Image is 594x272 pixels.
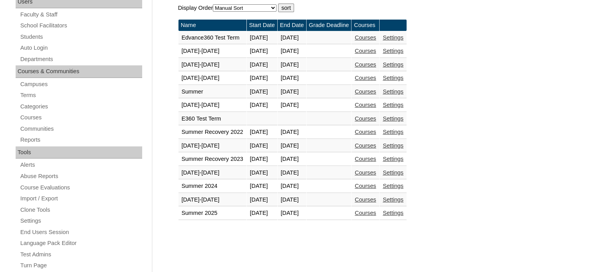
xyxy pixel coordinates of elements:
td: [DATE] [247,72,277,85]
div: Tools [16,146,142,159]
a: Courses [355,142,376,149]
a: Terms [20,90,142,100]
td: [DATE] [278,193,306,207]
td: [DATE] [278,45,306,58]
td: [DATE]-[DATE] [178,166,246,180]
a: Courses [355,102,376,108]
a: Settings [383,210,403,216]
td: [DATE] [278,180,306,193]
a: Settings [383,169,403,176]
a: Courses [355,34,376,41]
a: Courses [355,210,376,216]
td: Grade Deadline [307,20,351,31]
a: Test Admins [20,250,142,259]
a: Abuse Reports [20,171,142,181]
td: [DATE] [247,166,277,180]
td: [DATE] [247,126,277,139]
a: Course Evaluations [20,183,142,193]
td: [DATE]-[DATE] [178,139,246,153]
a: Courses [355,156,376,162]
td: [DATE] [247,31,277,45]
a: Import / Export [20,194,142,204]
td: [DATE] [278,58,306,72]
td: [DATE] [247,58,277,72]
td: [DATE] [278,72,306,85]
a: Communities [20,124,142,134]
a: Courses [20,113,142,122]
a: Courses [355,48,376,54]
td: Edvance360 Test Term [178,31,246,45]
td: [DATE] [247,45,277,58]
td: [DATE]-[DATE] [178,45,246,58]
a: School Facilitators [20,21,142,31]
td: [DATE]-[DATE] [178,193,246,207]
a: Settings [383,88,403,95]
a: Settings [383,196,403,203]
td: [DATE] [247,180,277,193]
td: E360 Test Term [178,112,246,126]
td: [DATE] [278,207,306,220]
a: Campuses [20,79,142,89]
a: Reports [20,135,142,145]
td: [DATE] [278,166,306,180]
a: Settings [383,115,403,122]
td: [DATE]-[DATE] [178,72,246,85]
a: Departments [20,54,142,64]
td: [DATE] [278,85,306,99]
td: [DATE] [247,153,277,166]
a: Courses [355,61,376,68]
div: Courses & Communities [16,65,142,78]
a: Settings [383,129,403,135]
td: [DATE] [278,139,306,153]
a: Clone Tools [20,205,142,215]
td: [DATE] [247,207,277,220]
td: Start Date [247,20,277,31]
td: Summer 2024 [178,180,246,193]
td: [DATE] [247,193,277,207]
a: Settings [383,61,403,68]
a: Settings [383,142,403,149]
a: End Users Session [20,227,142,237]
td: Name [178,20,246,31]
a: Courses [355,169,376,176]
a: Courses [355,196,376,203]
td: [DATE] [278,99,306,112]
td: [DATE] [247,139,277,153]
td: End Date [278,20,306,31]
a: Language Pack Editor [20,238,142,248]
a: Settings [383,75,403,81]
a: Courses [355,183,376,189]
a: Turn Page [20,261,142,270]
td: [DATE] [278,126,306,139]
input: sort [278,4,294,12]
td: Courses [351,20,379,31]
td: [DATE]-[DATE] [178,58,246,72]
td: [DATE] [247,85,277,99]
a: Alerts [20,160,142,170]
a: Settings [383,34,403,41]
a: Courses [355,115,376,122]
a: Students [20,32,142,42]
td: Summer Recovery 2022 [178,126,246,139]
td: Summer Recovery 2023 [178,153,246,166]
a: Settings [383,102,403,108]
a: Settings [20,216,142,226]
a: Settings [383,48,403,54]
a: Settings [383,156,403,162]
td: Summer [178,85,246,99]
td: [DATE] [247,99,277,112]
a: Categories [20,102,142,112]
td: [DATE] [278,153,306,166]
a: Courses [355,75,376,81]
td: Summer 2025 [178,207,246,220]
a: Faculty & Staff [20,10,142,20]
a: Courses [355,88,376,95]
td: [DATE]-[DATE] [178,99,246,112]
a: Settings [383,183,403,189]
a: Courses [355,129,376,135]
form: Display Order [178,4,565,12]
td: [DATE] [278,31,306,45]
a: Auto Login [20,43,142,53]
